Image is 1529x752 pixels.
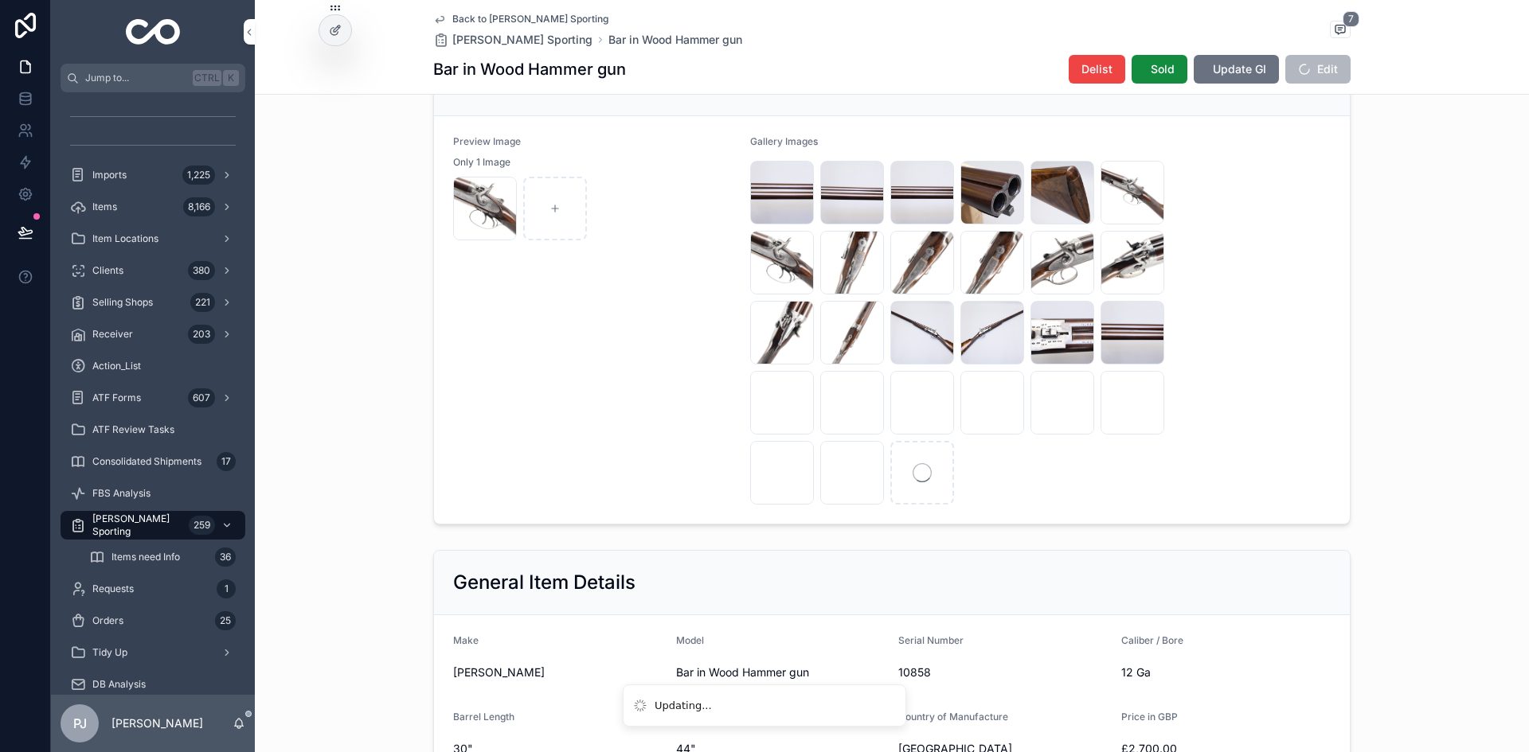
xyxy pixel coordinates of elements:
[189,516,215,535] div: 259
[61,384,245,412] a: ATF Forms607
[92,232,158,245] span: Item Locations
[217,579,236,598] div: 1
[92,614,123,627] span: Orders
[1151,61,1175,77] span: Sold
[92,392,141,404] span: ATF Forms
[92,583,134,595] span: Requests
[92,360,141,372] span: Action_List
[92,201,117,213] span: Items
[80,543,245,571] a: Items need Info36
[92,646,127,659] span: Tidy Up
[215,547,236,567] div: 36
[453,664,663,680] span: [PERSON_NAME]
[61,575,245,603] a: Requests1
[126,19,181,45] img: App logo
[190,293,215,312] div: 221
[898,634,964,646] span: Serial Number
[1121,634,1183,646] span: Caliber / Bore
[51,92,255,695] div: scrollable content
[1121,711,1178,723] span: Price in GBP
[92,169,127,181] span: Imports
[188,325,215,344] div: 203
[61,415,245,444] a: ATF Review Tasks
[453,634,479,646] span: Make
[676,634,704,646] span: Model
[61,320,245,349] a: Receiver203
[61,193,245,221] a: Items8,166
[61,352,245,380] a: Action_List
[433,32,592,48] a: [PERSON_NAME] Sporting
[92,423,174,436] span: ATF Review Tasks
[453,711,514,723] span: Barrel Length
[111,551,180,563] span: Items need Info
[1194,55,1279,84] button: Update GI
[111,715,203,731] p: [PERSON_NAME]
[61,670,245,699] a: DB Analysis
[92,264,123,277] span: Clients
[61,479,245,508] a: FBS Analysis
[215,611,236,630] div: 25
[61,638,245,667] a: Tidy Up
[61,288,245,317] a: Selling Shops221
[453,135,521,147] span: Preview Image
[92,328,133,341] span: Receiver
[188,261,215,280] div: 380
[1330,21,1351,41] button: 7
[1213,61,1266,77] span: Update GI
[92,296,153,309] span: Selling Shops
[92,678,146,691] span: DB Analysis
[92,455,201,468] span: Consolidated Shipments
[898,711,1008,723] span: Country of Manufacture
[676,664,886,680] span: Bar in Wood Hammer gun
[188,388,215,407] div: 607
[452,32,592,48] span: [PERSON_NAME] Sporting
[655,698,712,714] div: Updating...
[61,224,245,253] a: Item Locations
[453,570,635,595] h2: General Item Details
[898,664,1109,680] span: 10858
[225,72,237,84] span: K
[61,606,245,635] a: Orders25
[1069,55,1125,84] button: Delist
[452,13,608,25] span: Back to [PERSON_NAME] Sporting
[61,256,245,285] a: Clients380
[85,72,186,84] span: Jump to...
[61,511,245,540] a: [PERSON_NAME] Sporting259
[608,32,742,48] a: Bar in Wood Hammer gun
[73,714,87,733] span: PJ
[61,447,245,476] a: Consolidated Shipments17
[183,197,215,216] div: 8,166
[750,135,818,147] span: Gallery Images
[1132,55,1187,84] button: Sold
[433,13,608,25] a: Back to [PERSON_NAME] Sporting
[61,64,245,92] button: Jump to...CtrlK
[61,161,245,189] a: Imports1,225
[193,70,221,86] span: Ctrl
[453,156,510,169] span: Only 1 Image
[92,512,182,538] span: [PERSON_NAME] Sporting
[1121,664,1332,680] span: 12 Ga
[182,166,215,185] div: 1,225
[1081,61,1113,77] span: Delist
[217,452,236,471] div: 17
[1343,11,1359,27] span: 7
[433,58,626,80] h1: Bar in Wood Hammer gun
[92,487,151,500] span: FBS Analysis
